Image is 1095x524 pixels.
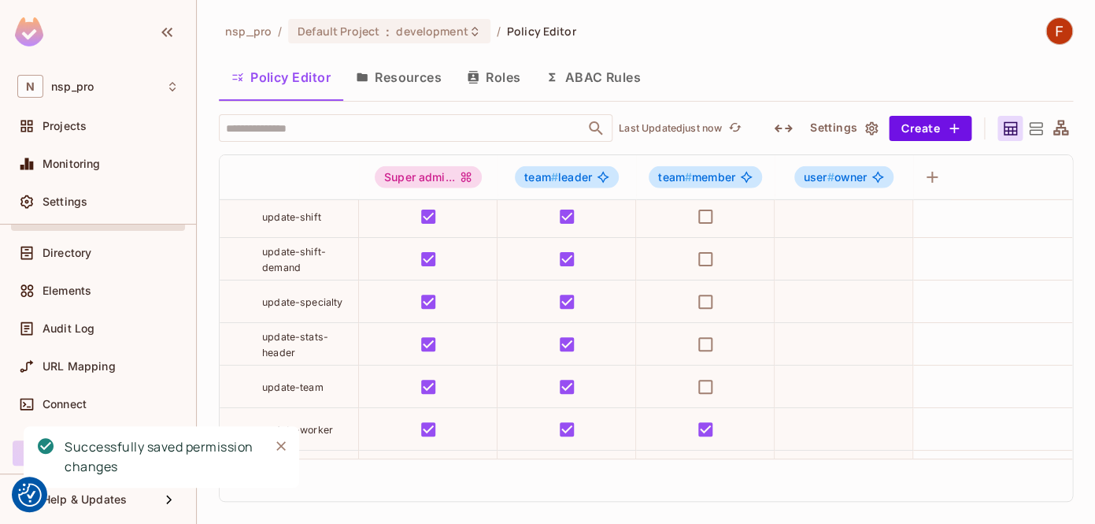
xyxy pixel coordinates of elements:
span: update-worker-property [262,459,338,486]
span: leader [524,171,592,184]
span: Audit Log [43,322,94,335]
span: Projects [43,120,87,132]
button: Consent Preferences [18,483,42,507]
img: SReyMgAAAABJRU5ErkJggg== [15,17,43,46]
span: Default Project [298,24,379,39]
button: ABAC Rules [533,58,653,97]
li: / [278,24,282,39]
button: Close [269,434,293,458]
span: refresh [728,121,742,136]
span: update-shift-demand [262,246,326,273]
button: Settings [804,116,882,141]
span: Super admin [375,166,482,188]
span: user [804,170,834,184]
span: Directory [43,247,91,259]
span: Elements [43,284,91,297]
span: member [658,171,735,184]
span: # [551,170,558,184]
span: development [396,24,468,39]
span: Click to refresh data [722,119,744,138]
span: Settings [43,195,87,208]
span: Monitoring [43,158,101,170]
button: Resources [343,58,454,97]
span: Connect [43,398,87,411]
span: update-worker [262,424,333,436]
span: update-team [262,381,324,393]
span: URL Mapping [43,360,116,373]
span: update-shift [262,211,321,223]
button: Policy Editor [219,58,343,97]
span: team [524,170,558,184]
span: : [385,25,390,38]
span: # [685,170,692,184]
span: # [827,170,834,184]
div: Successfully saved permission changes [65,437,257,477]
span: N [17,75,43,98]
span: owner [804,171,867,184]
div: Super admi... [375,166,482,188]
button: refresh [725,119,744,138]
li: / [497,24,501,39]
span: team [658,170,692,184]
span: the active workspace [225,24,272,39]
span: Workspace: nsp_pro [51,80,94,93]
img: Revisit consent button [18,483,42,507]
span: Policy Editor [507,24,576,39]
span: update-stats-header [262,331,328,359]
button: Open [585,117,607,139]
p: Last Updated just now [619,122,722,135]
span: update-specialty [262,296,342,308]
button: Roles [454,58,533,97]
button: Create [889,116,971,141]
img: Felipe Kharaba [1046,18,1072,44]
